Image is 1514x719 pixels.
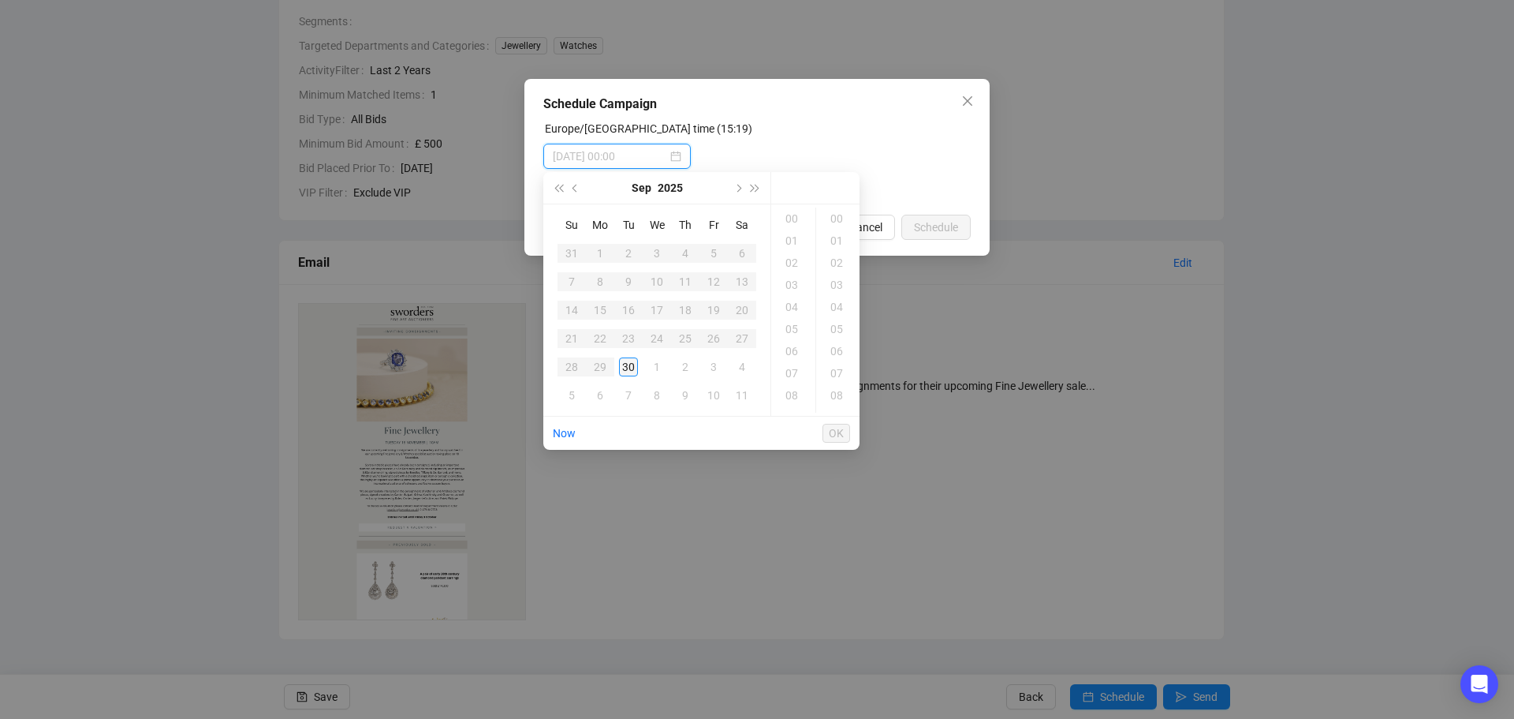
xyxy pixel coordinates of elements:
td: 2025-09-16 [614,296,643,324]
td: 2025-09-23 [614,324,643,353]
div: 05 [774,318,812,340]
div: 17 [647,301,666,320]
a: Now [553,427,576,440]
div: 30 [619,358,638,376]
div: 1 [591,244,610,263]
td: 2025-08-31 [557,239,586,268]
div: 12 [704,272,723,291]
div: 10 [704,386,723,405]
button: Close [955,88,980,114]
div: 14 [562,301,581,320]
td: 2025-09-08 [586,268,614,296]
div: 3 [647,244,666,263]
div: 23 [619,329,638,348]
div: 3 [704,358,723,376]
td: 2025-09-09 [614,268,643,296]
div: 16 [619,301,638,320]
div: 02 [774,252,812,274]
div: Open Intercom Messenger [1460,665,1498,703]
div: 11 [676,272,695,291]
div: 19 [704,301,723,320]
td: 2025-09-10 [643,268,671,296]
div: 06 [774,340,812,362]
td: 2025-09-29 [586,353,614,381]
div: 10 [647,272,666,291]
div: 2 [619,244,638,263]
span: Cancel [849,219,882,236]
div: 11 [733,386,751,405]
div: 08 [819,384,857,406]
td: 2025-09-13 [728,268,756,296]
th: We [643,211,671,239]
td: 2025-10-04 [728,353,756,381]
div: 21 [562,329,581,348]
button: OK [822,424,850,443]
button: Next year (Control + right) [747,172,764,204]
div: 7 [562,272,581,291]
div: 08 [774,384,812,406]
input: Select date [553,148,667,165]
div: 31 [562,244,581,263]
div: 29 [591,358,610,376]
td: 2025-09-26 [699,324,728,353]
td: 2025-09-02 [614,239,643,268]
div: 15 [591,301,610,320]
label: Europe/London time (15:19) [545,122,752,135]
div: 00 [819,208,857,230]
td: 2025-09-03 [643,239,671,268]
th: Mo [586,211,614,239]
div: Schedule Campaign [543,95,971,114]
div: 5 [562,386,581,405]
div: 02 [819,252,857,274]
div: 09 [774,406,812,429]
div: 6 [591,386,610,405]
div: 24 [647,329,666,348]
div: 13 [733,272,751,291]
button: Previous month (PageUp) [567,172,584,204]
div: 07 [774,362,812,384]
div: 28 [562,358,581,376]
td: 2025-10-08 [643,381,671,410]
td: 2025-09-12 [699,268,728,296]
th: Sa [728,211,756,239]
div: 1 [647,358,666,376]
div: 05 [819,318,857,340]
div: 5 [704,244,723,263]
td: 2025-09-19 [699,296,728,324]
div: 00 [774,208,812,230]
td: 2025-09-24 [643,324,671,353]
div: 20 [733,301,751,320]
td: 2025-09-20 [728,296,756,324]
td: 2025-10-05 [557,381,586,410]
div: 04 [819,296,857,318]
td: 2025-09-21 [557,324,586,353]
th: Su [557,211,586,239]
th: Th [671,211,699,239]
span: close [961,95,974,107]
td: 2025-09-04 [671,239,699,268]
div: 2 [676,358,695,376]
th: Fr [699,211,728,239]
td: 2025-10-03 [699,353,728,381]
td: 2025-09-25 [671,324,699,353]
td: 2025-09-01 [586,239,614,268]
div: 03 [774,274,812,296]
div: 09 [819,406,857,429]
div: 01 [819,230,857,252]
button: Choose a month [632,172,651,204]
td: 2025-10-10 [699,381,728,410]
button: Next month (PageDown) [729,172,746,204]
th: Tu [614,211,643,239]
div: 06 [819,340,857,362]
div: 7 [619,386,638,405]
div: 8 [647,386,666,405]
td: 2025-10-11 [728,381,756,410]
td: 2025-09-18 [671,296,699,324]
div: 6 [733,244,751,263]
button: Last year (Control + left) [550,172,567,204]
td: 2025-10-07 [614,381,643,410]
td: 2025-09-14 [557,296,586,324]
td: 2025-10-01 [643,353,671,381]
td: 2025-10-06 [586,381,614,410]
div: 22 [591,329,610,348]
